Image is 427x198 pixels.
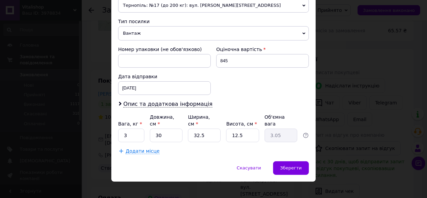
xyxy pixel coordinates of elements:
[237,165,261,170] span: Скасувати
[123,101,212,108] span: Опис та додаткова інформація
[216,46,309,53] div: Оціночна вартість
[118,73,211,80] div: Дата відправки
[188,114,210,127] label: Ширина, см
[118,19,149,24] span: Тип посилки
[280,165,302,170] span: Зберегти
[265,114,297,127] div: Об'ємна вага
[226,121,257,127] label: Висота, см
[118,46,211,53] div: Номер упаковки (не обов'язково)
[118,121,142,127] label: Вага, кг
[118,26,309,40] span: Вантаж
[126,148,160,154] span: Додати місце
[150,114,174,127] label: Довжина, см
